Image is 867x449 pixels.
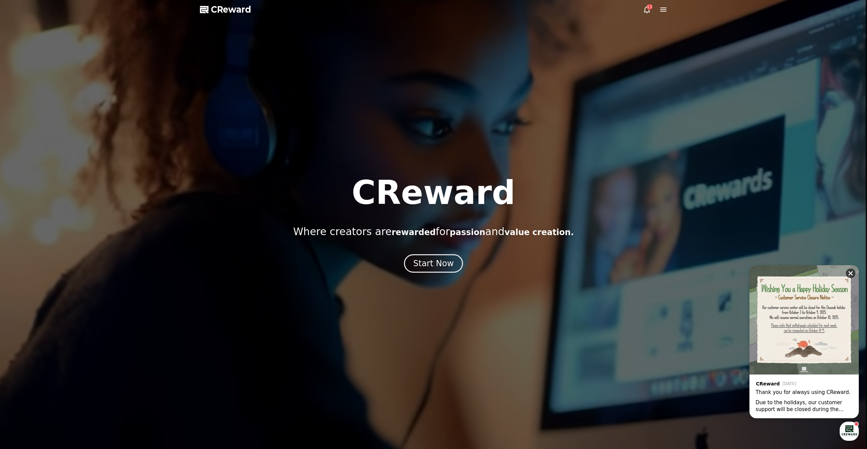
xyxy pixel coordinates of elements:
a: Settings [88,217,131,234]
div: 13 [647,4,652,10]
a: Messages [45,217,88,234]
span: Messages [57,227,77,233]
a: CReward [200,4,251,15]
span: passion [450,228,485,237]
button: Start Now [404,254,463,273]
a: 13 [643,5,651,14]
span: value creation. [504,228,574,237]
p: Where creators are for and [293,226,574,238]
a: Home [2,217,45,234]
span: Settings [101,227,118,232]
span: rewarded [392,228,436,237]
span: CReward [211,4,251,15]
div: Start Now [413,258,454,269]
h1: CReward [352,176,515,209]
a: Start Now [404,261,463,268]
span: Home [17,227,29,232]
